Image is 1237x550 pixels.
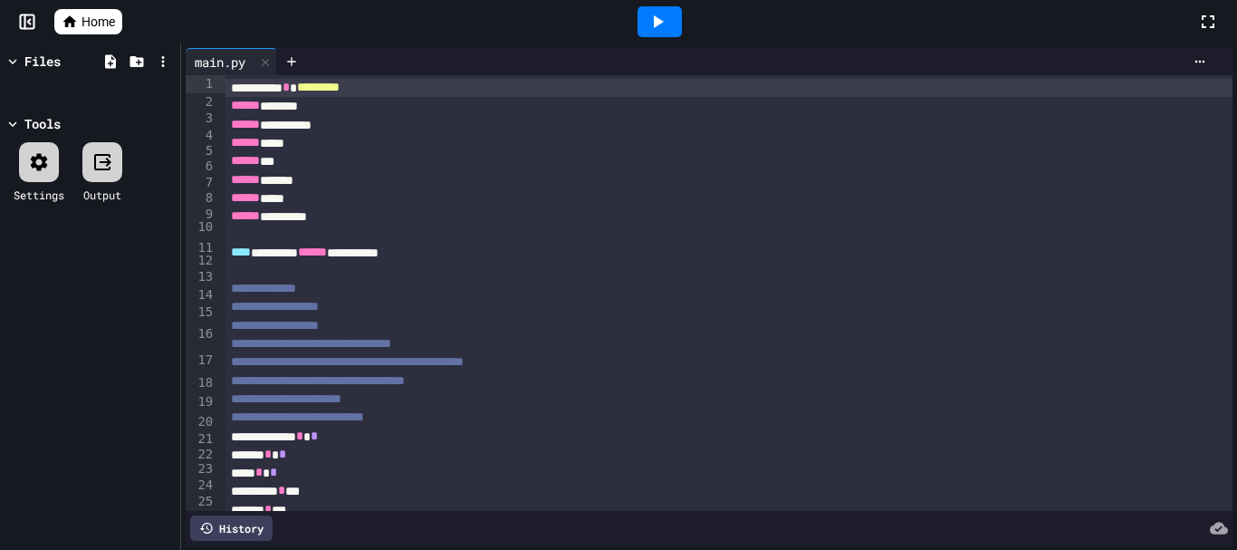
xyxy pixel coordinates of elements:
div: 8 [186,189,216,207]
div: 7 [186,174,216,189]
div: 19 [186,393,216,413]
div: 21 [186,430,216,446]
div: History [190,516,273,541]
iframe: chat widget [1161,478,1219,532]
div: 1 [186,75,216,93]
div: 23 [186,460,216,477]
div: main.py [186,53,254,72]
div: 18 [186,374,216,393]
div: 6 [186,158,216,174]
div: 22 [186,446,216,460]
div: 5 [186,142,216,158]
div: 16 [186,325,216,352]
div: 15 [186,304,216,325]
div: Tools [24,114,61,133]
div: 2 [186,93,216,110]
div: 13 [186,268,216,285]
a: Home [54,9,122,34]
span: Home [82,13,115,31]
div: Output [83,187,121,203]
div: 17 [186,352,216,374]
div: 24 [186,477,216,492]
div: 26 [186,508,216,523]
div: 4 [186,127,216,142]
div: 11 [186,239,216,252]
iframe: chat widget [1087,399,1219,476]
div: Settings [14,187,64,203]
div: 3 [186,110,216,127]
div: 20 [186,413,216,430]
div: main.py [186,48,277,75]
div: 25 [186,493,216,508]
div: 14 [186,286,216,304]
div: 10 [186,218,216,239]
div: 12 [186,252,216,268]
div: Files [24,52,61,71]
div: 9 [186,206,216,218]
